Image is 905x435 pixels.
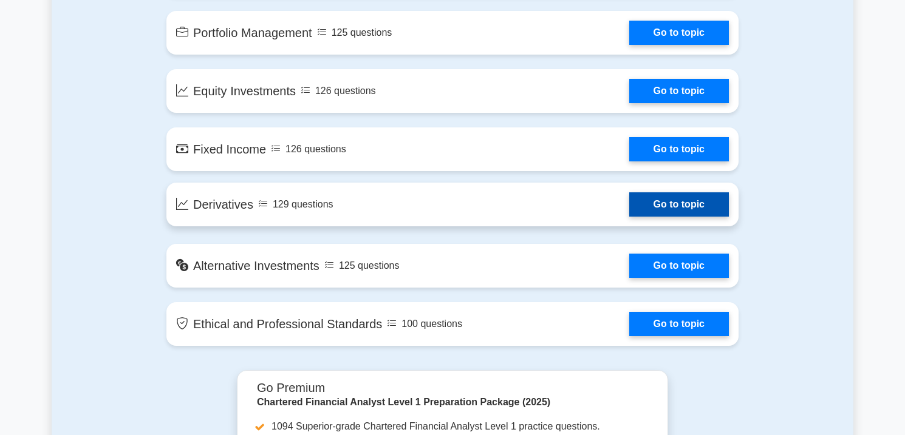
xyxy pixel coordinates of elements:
a: Go to topic [629,21,729,45]
a: Go to topic [629,312,729,336]
a: Go to topic [629,79,729,103]
a: Go to topic [629,192,729,217]
a: Go to topic [629,254,729,278]
a: Go to topic [629,137,729,161]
